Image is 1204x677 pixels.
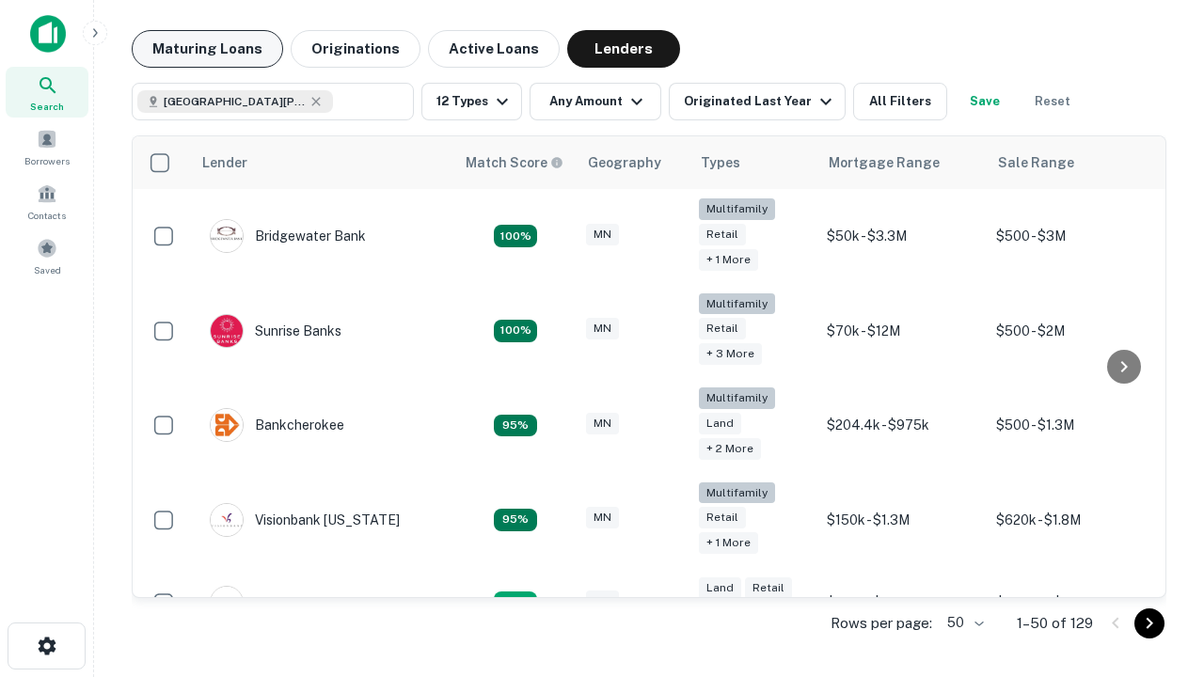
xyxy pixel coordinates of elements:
div: Sale Range [998,151,1074,174]
div: Matching Properties: 12, hasApolloMatch: undefined [494,591,537,614]
button: Reset [1022,83,1083,120]
div: + 1 more [699,532,758,554]
th: Types [689,136,817,189]
th: Geography [577,136,689,189]
div: Land [699,577,741,599]
div: + 3 more [699,343,762,365]
div: Multifamily [699,387,775,409]
div: Capitalize uses an advanced AI algorithm to match your search with the best lender. The match sco... [466,152,563,173]
a: Saved [6,230,88,281]
div: Lender [202,151,247,174]
img: picture [211,409,243,441]
div: Bridgewater Bank [210,219,366,253]
div: Matching Properties: 18, hasApolloMatch: undefined [494,509,537,531]
div: Retail [745,577,792,599]
div: MN [586,590,619,612]
span: Saved [34,262,61,277]
div: Retail [699,507,746,528]
div: Visionbank [US_STATE] [210,503,400,537]
a: Contacts [6,176,88,227]
td: $50k - $3.3M [817,189,987,284]
div: Matching Properties: 22, hasApolloMatch: undefined [494,225,537,247]
img: capitalize-icon.png [30,15,66,53]
div: MN [586,318,619,339]
span: Search [30,99,64,114]
a: Borrowers [6,121,88,172]
th: Sale Range [987,136,1156,189]
div: MN [586,507,619,528]
td: $150k - $1.3M [817,473,987,568]
div: Matching Properties: 18, hasApolloMatch: undefined [494,415,537,437]
td: $620k - $1.8M [987,473,1156,568]
div: Matching Properties: 34, hasApolloMatch: undefined [494,320,537,342]
button: 12 Types [421,83,522,120]
button: Active Loans [428,30,560,68]
td: $500 - $1.3M [987,378,1156,473]
button: Maturing Loans [132,30,283,68]
div: Land [699,413,741,434]
td: $155.3k - $2M [987,567,1156,638]
span: [GEOGRAPHIC_DATA][PERSON_NAME], [GEOGRAPHIC_DATA], [GEOGRAPHIC_DATA] [164,93,305,110]
button: Originations [291,30,420,68]
td: $500 - $3M [987,189,1156,284]
div: Retail [699,224,746,245]
div: Originated Last Year [684,90,837,113]
td: $500 - $2M [987,284,1156,379]
span: Contacts [28,208,66,223]
img: picture [211,220,243,252]
td: $204.4k - $975k [817,378,987,473]
div: Retail [699,318,746,339]
button: Originated Last Year [669,83,846,120]
div: Northeast Bank [210,586,353,620]
th: Mortgage Range [817,136,987,189]
div: Bankcherokee [210,408,344,442]
td: $710k - $1.2M [817,567,987,638]
div: Mortgage Range [829,151,940,174]
div: + 1 more [699,249,758,271]
img: picture [211,315,243,347]
button: Lenders [567,30,680,68]
th: Lender [191,136,454,189]
button: Save your search to get updates of matches that match your search criteria. [955,83,1015,120]
iframe: Chat Widget [1110,527,1204,617]
div: MN [586,413,619,434]
p: 1–50 of 129 [1017,612,1093,635]
div: Sunrise Banks [210,314,341,348]
th: Capitalize uses an advanced AI algorithm to match your search with the best lender. The match sco... [454,136,577,189]
div: Multifamily [699,198,775,220]
img: picture [211,587,243,619]
p: Rows per page: [831,612,932,635]
div: Multifamily [699,482,775,504]
button: Go to next page [1134,608,1164,638]
div: Geography [588,151,661,174]
div: Multifamily [699,293,775,315]
div: 50 [940,609,987,637]
div: + 2 more [699,438,761,460]
h6: Match Score [466,152,560,173]
button: All Filters [853,83,947,120]
span: Borrowers [24,153,70,168]
div: MN [586,224,619,245]
td: $70k - $12M [817,284,987,379]
button: Any Amount [530,83,661,120]
img: picture [211,504,243,536]
a: Search [6,67,88,118]
div: Types [701,151,740,174]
